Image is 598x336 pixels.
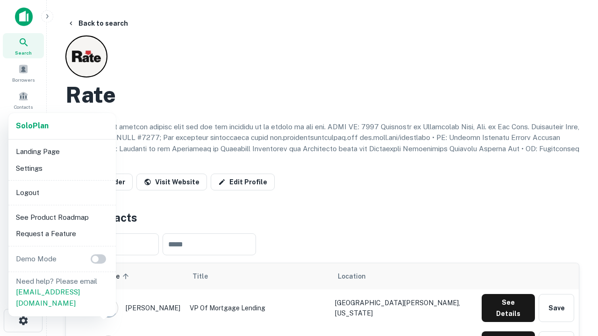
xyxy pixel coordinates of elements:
a: [EMAIL_ADDRESS][DOMAIN_NAME] [16,288,80,307]
iframe: Chat Widget [551,261,598,306]
li: See Product Roadmap [12,209,112,226]
li: Logout [12,184,112,201]
a: SoloPlan [16,120,49,132]
p: Need help? Please email [16,276,108,309]
p: Demo Mode [12,253,60,265]
li: Landing Page [12,143,112,160]
li: Settings [12,160,112,177]
li: Request a Feature [12,225,112,242]
strong: Solo Plan [16,121,49,130]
